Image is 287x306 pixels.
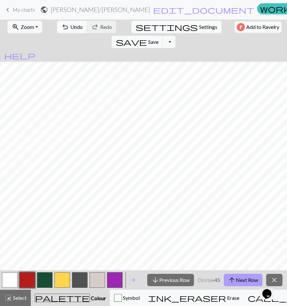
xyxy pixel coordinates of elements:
button: SettingsSettings [131,21,221,33]
span: undo [61,22,69,32]
span: arrow_downward [151,275,159,285]
span: save [116,37,147,46]
span: close [270,275,278,285]
span: Zoom [21,24,34,30]
span: ink_eraser [148,293,226,302]
p: On row [198,276,220,284]
span: edit_document [153,5,254,14]
span: settings [136,22,198,32]
span: public [40,5,48,14]
button: Erase [144,290,244,306]
button: Save [112,36,163,48]
button: Previous Row [147,274,194,286]
span: add [130,275,138,285]
strong: 45 [214,277,220,283]
span: Symbol [122,295,140,301]
span: help [4,51,35,60]
span: zoom_in [12,22,19,32]
button: Zoom [7,21,42,33]
i: Settings [136,23,198,31]
span: Add to Ravelry [246,23,279,31]
button: Next Row [224,274,262,286]
button: Undo [57,21,87,33]
img: Ravelry [237,23,245,31]
a: My charts [4,4,35,15]
span: Undo [70,24,83,30]
button: Add to Ravelry [234,21,281,33]
span: Select [12,295,27,301]
iframe: chat widget [260,280,281,300]
button: Symbol [110,290,144,306]
span: arrow_upward [228,275,236,285]
span: highlight_alt [4,293,12,302]
span: Colour [90,295,106,301]
span: Settings [199,23,217,31]
span: Save [148,39,159,45]
span: My charts [13,6,35,13]
span: keyboard_arrow_left [4,5,12,14]
span: palette [35,293,90,302]
span: Erase [226,295,239,301]
button: Colour [31,290,110,306]
h2: [PERSON_NAME] / [PERSON_NAME] [51,6,150,13]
